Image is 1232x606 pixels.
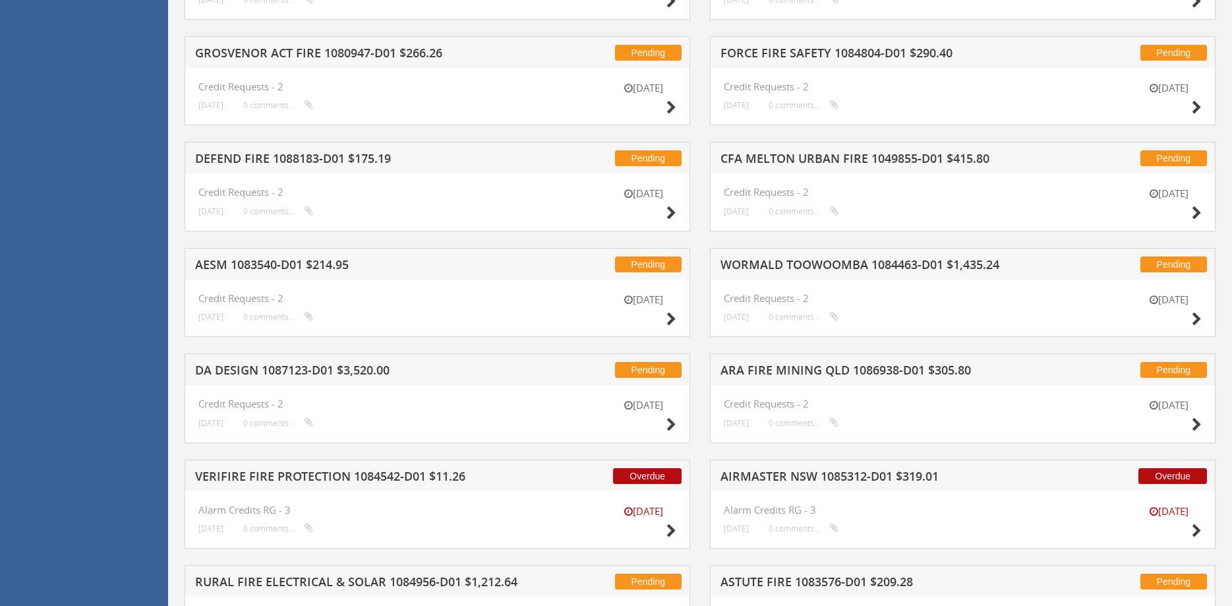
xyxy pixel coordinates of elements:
small: [DATE] [724,524,749,533]
h5: RURAL FIRE ELECTRICAL & SOLAR 1084956-D01 $1,212.64 [195,576,535,592]
span: Pending [1140,45,1207,61]
small: [DATE] [724,312,749,322]
span: Pending [1140,574,1207,590]
h5: DA DESIGN 1087123-D01 $3,520.00 [195,364,535,380]
small: 0 comments... [769,206,838,216]
small: 0 comments... [243,418,313,428]
h4: Credit Requests - 2 [198,293,676,304]
span: Pending [615,45,682,61]
span: Pending [615,362,682,378]
h4: Credit Requests - 2 [724,187,1202,198]
small: [DATE] [198,100,223,110]
h4: Credit Requests - 2 [198,187,676,198]
h4: Credit Requests - 2 [198,398,676,409]
small: 0 comments... [243,206,313,216]
small: [DATE] [610,398,676,412]
span: Pending [1140,257,1207,272]
small: [DATE] [1136,293,1202,307]
h4: Alarm Credits RG - 3 [198,504,676,516]
h5: VERIFIRE FIRE PROTECTION 1084542-D01 $11.26 [195,470,535,487]
small: [DATE] [610,504,676,518]
small: [DATE] [724,100,749,110]
h5: ASTUTE FIRE 1083576-D01 $209.28 [720,576,1060,592]
small: [DATE] [1136,398,1202,412]
span: Overdue [613,468,682,484]
small: [DATE] [724,418,749,428]
small: 0 comments... [769,418,838,428]
h4: Credit Requests - 2 [198,81,676,92]
small: 0 comments... [769,100,838,110]
span: Pending [615,574,682,590]
h5: DEFEND FIRE 1088183-D01 $175.19 [195,152,535,169]
span: Pending [615,257,682,272]
small: [DATE] [1136,187,1202,200]
small: [DATE] [610,293,676,307]
small: [DATE] [1136,81,1202,95]
span: Overdue [1138,468,1207,484]
h5: CFA MELTON URBAN FIRE 1049855-D01 $415.80 [720,152,1060,169]
small: [DATE] [198,418,223,428]
small: [DATE] [198,312,223,322]
h5: FORCE FIRE SAFETY 1084804-D01 $290.40 [720,47,1060,63]
h4: Credit Requests - 2 [724,81,1202,92]
small: [DATE] [724,206,749,216]
span: Pending [1140,150,1207,166]
h5: AESM 1083540-D01 $214.95 [195,258,535,275]
small: 0 comments... [243,100,313,110]
span: Pending [1140,362,1207,378]
small: [DATE] [1136,504,1202,518]
h5: ARA FIRE MINING QLD 1086938-D01 $305.80 [720,364,1060,380]
small: 0 comments... [769,312,838,322]
small: 0 comments... [243,524,313,533]
h4: Alarm Credits RG - 3 [724,504,1202,516]
span: Pending [615,150,682,166]
h5: WORMALD TOOWOOMBA 1084463-D01 $1,435.24 [720,258,1060,275]
h5: AIRMASTER NSW 1085312-D01 $319.01 [720,470,1060,487]
small: [DATE] [198,524,223,533]
small: [DATE] [610,187,676,200]
h4: Credit Requests - 2 [724,398,1202,409]
small: 0 comments... [243,312,313,322]
small: [DATE] [610,81,676,95]
small: [DATE] [198,206,223,216]
h5: GROSVENOR ACT FIRE 1080947-D01 $266.26 [195,47,535,63]
small: 0 comments... [769,524,838,533]
h4: Credit Requests - 2 [724,293,1202,304]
